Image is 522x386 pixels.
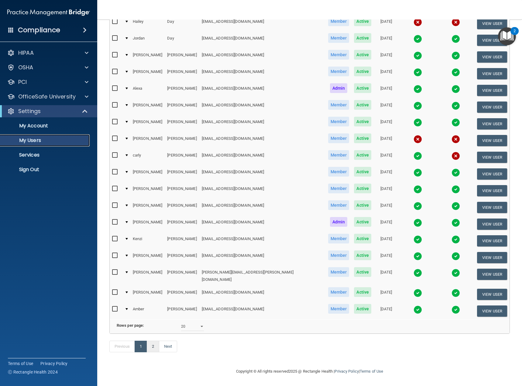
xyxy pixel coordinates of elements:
[477,252,507,263] button: View User
[165,216,199,233] td: [PERSON_NAME]
[414,305,422,314] img: tick.e7d51cea.svg
[374,132,399,149] td: [DATE]
[452,35,460,43] img: tick.e7d51cea.svg
[414,68,422,77] img: tick.e7d51cea.svg
[452,168,460,177] img: tick.e7d51cea.svg
[477,68,507,79] button: View User
[354,184,371,193] span: Active
[414,135,422,143] img: cross.ca9f0e7f.svg
[374,166,399,182] td: [DATE]
[328,50,349,60] span: Member
[18,26,60,34] h4: Compliance
[165,65,199,82] td: [PERSON_NAME]
[130,132,165,149] td: [PERSON_NAME]
[452,118,460,127] img: tick.e7d51cea.svg
[165,182,199,199] td: [PERSON_NAME]
[452,305,460,314] img: tick.e7d51cea.svg
[374,286,399,303] td: [DATE]
[4,123,87,129] p: My Account
[414,118,422,127] img: tick.e7d51cea.svg
[199,303,326,319] td: [EMAIL_ADDRESS][DOMAIN_NAME]
[165,82,199,99] td: [PERSON_NAME]
[18,108,41,115] p: Settings
[130,65,165,82] td: [PERSON_NAME]
[452,269,460,277] img: tick.e7d51cea.svg
[477,235,507,246] button: View User
[477,135,507,146] button: View User
[165,99,199,115] td: [PERSON_NAME]
[354,150,371,160] span: Active
[117,323,144,328] b: Rows per page:
[18,49,34,57] p: HIPAA
[374,115,399,132] td: [DATE]
[328,287,349,297] span: Member
[165,49,199,65] td: [PERSON_NAME]
[130,216,165,233] td: [PERSON_NAME]
[165,199,199,216] td: [PERSON_NAME]
[18,78,27,86] p: PCI
[328,16,349,26] span: Member
[360,369,383,374] a: Terms of Use
[328,200,349,210] span: Member
[498,27,516,45] button: Open Resource Center, 2 new notifications
[354,33,371,43] span: Active
[414,185,422,194] img: tick.e7d51cea.svg
[199,182,326,199] td: [EMAIL_ADDRESS][DOMAIN_NAME]
[199,199,326,216] td: [EMAIL_ADDRESS][DOMAIN_NAME]
[199,99,326,115] td: [EMAIL_ADDRESS][DOMAIN_NAME]
[354,304,371,314] span: Active
[452,289,460,297] img: tick.e7d51cea.svg
[477,168,507,180] button: View User
[7,78,88,86] a: PCI
[130,182,165,199] td: [PERSON_NAME]
[414,235,422,244] img: tick.e7d51cea.svg
[199,115,326,132] td: [EMAIL_ADDRESS][DOMAIN_NAME]
[374,15,399,32] td: [DATE]
[7,108,88,115] a: Settings
[354,167,371,177] span: Active
[414,168,422,177] img: tick.e7d51cea.svg
[374,266,399,286] td: [DATE]
[374,65,399,82] td: [DATE]
[452,219,460,227] img: tick.e7d51cea.svg
[330,83,348,93] span: Admin
[165,233,199,249] td: [PERSON_NAME]
[7,93,88,100] a: OfficeSafe University
[199,166,326,182] td: [EMAIL_ADDRESS][DOMAIN_NAME]
[4,137,87,143] p: My Users
[452,85,460,93] img: tick.e7d51cea.svg
[354,67,371,76] span: Active
[130,166,165,182] td: [PERSON_NAME]
[374,182,399,199] td: [DATE]
[199,216,326,233] td: [EMAIL_ADDRESS][DOMAIN_NAME]
[130,303,165,319] td: Amber
[328,133,349,143] span: Member
[130,99,165,115] td: [PERSON_NAME]
[199,149,326,166] td: [EMAIL_ADDRESS][DOMAIN_NAME]
[328,267,349,277] span: Member
[477,305,507,317] button: View User
[199,249,326,266] td: [EMAIL_ADDRESS][DOMAIN_NAME]
[130,49,165,65] td: [PERSON_NAME]
[130,249,165,266] td: [PERSON_NAME]
[328,234,349,243] span: Member
[199,286,326,303] td: [EMAIL_ADDRESS][DOMAIN_NAME]
[328,250,349,260] span: Member
[477,185,507,196] button: View User
[477,35,507,46] button: View User
[354,133,371,143] span: Active
[135,341,147,352] a: 1
[354,217,371,227] span: Active
[452,152,460,160] img: cross.ca9f0e7f.svg
[374,49,399,65] td: [DATE]
[374,32,399,49] td: [DATE]
[354,100,371,110] span: Active
[452,51,460,60] img: tick.e7d51cea.svg
[8,360,33,367] a: Terms of Use
[477,85,507,96] button: View User
[199,266,326,286] td: [PERSON_NAME][EMAIL_ADDRESS][PERSON_NAME][DOMAIN_NAME]
[7,64,88,71] a: OSHA
[452,68,460,77] img: tick.e7d51cea.svg
[165,286,199,303] td: [PERSON_NAME]
[159,341,177,352] a: Next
